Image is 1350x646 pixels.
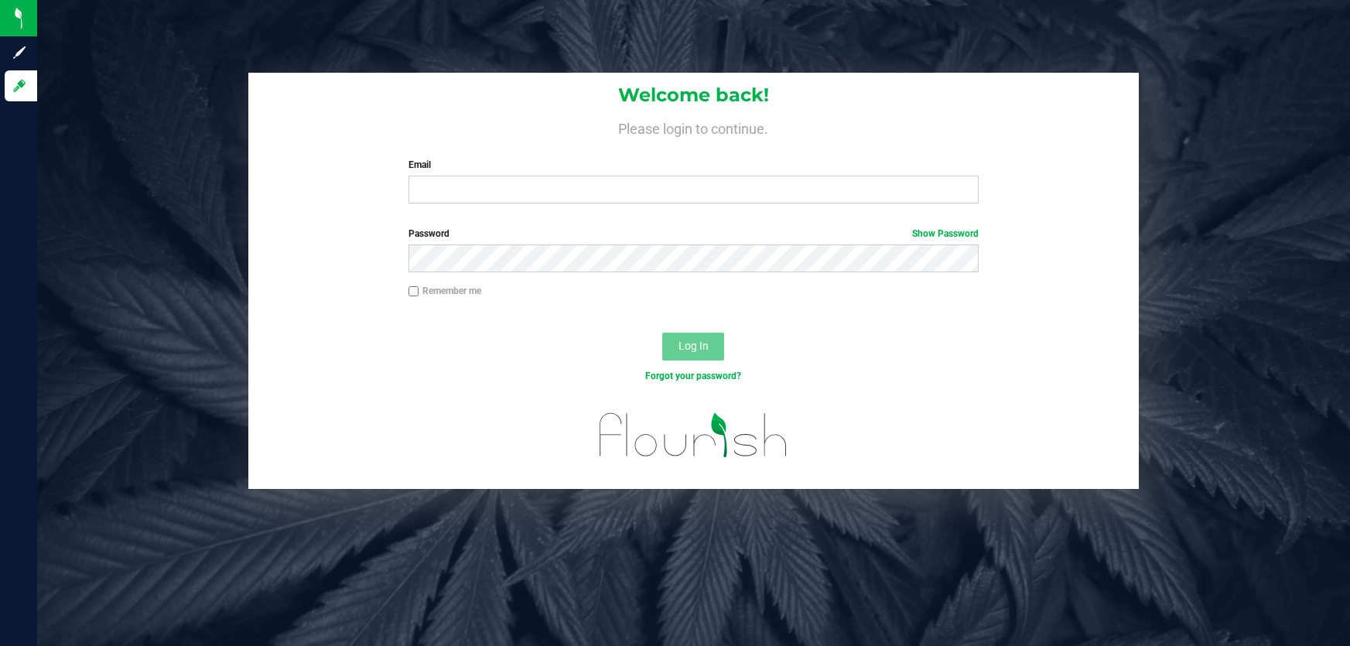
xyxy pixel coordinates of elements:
[248,118,1139,136] h4: Please login to continue.
[678,340,709,352] span: Log In
[12,45,27,60] inline-svg: Sign up
[912,228,979,239] a: Show Password
[408,158,979,172] label: Email
[408,284,481,298] label: Remember me
[408,286,419,297] input: Remember me
[408,228,449,239] span: Password
[248,85,1139,105] h1: Welcome back!
[12,78,27,94] inline-svg: Log in
[662,333,724,361] button: Log In
[645,371,741,381] a: Forgot your password?
[583,399,805,471] img: flourish_logo.svg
